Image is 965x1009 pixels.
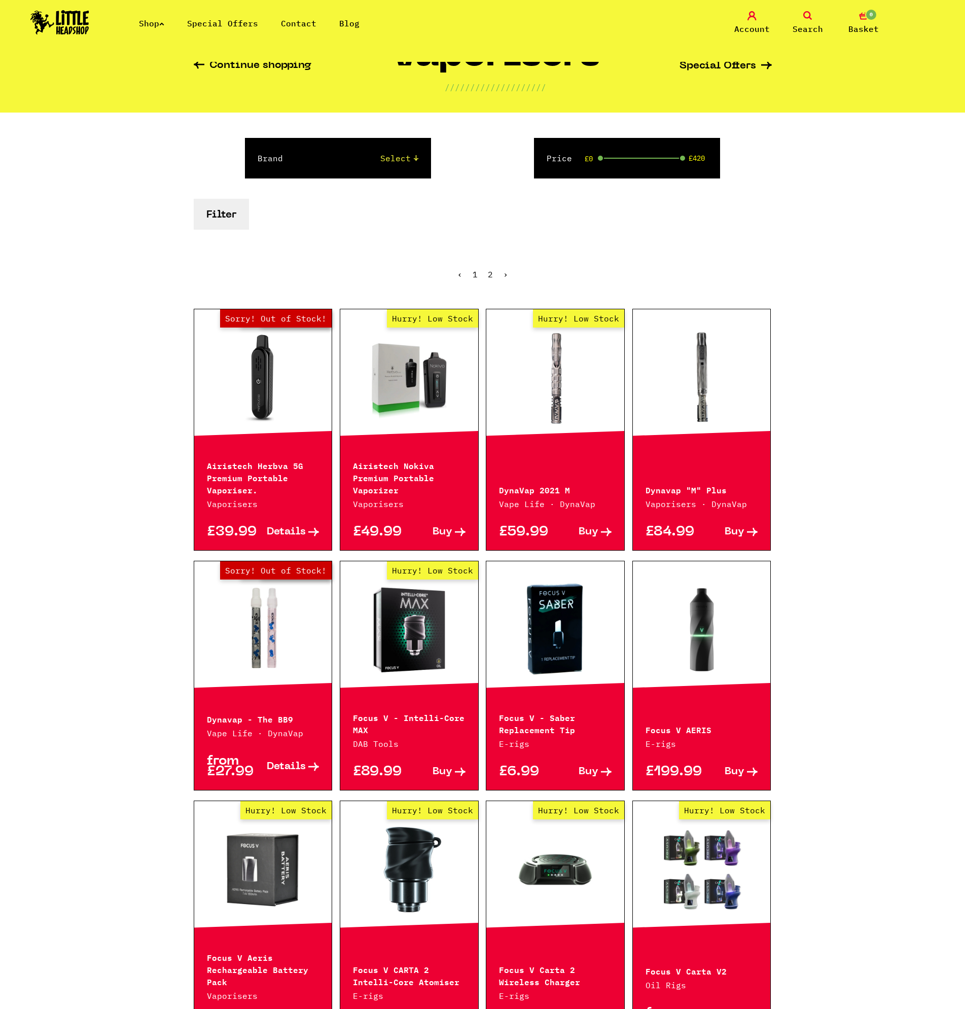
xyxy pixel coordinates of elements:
[473,269,478,279] span: 1
[838,11,889,35] a: 0 Basket
[353,527,409,537] p: £49.99
[702,527,758,537] a: Buy
[646,723,758,735] p: Focus V AERIS
[702,767,758,777] a: Buy
[207,498,319,510] p: Vaporisers
[433,527,452,537] span: Buy
[194,819,332,920] a: Hurry! Low Stock
[263,527,319,537] a: Details
[533,309,624,328] span: Hurry! Low Stock
[848,23,879,35] span: Basket
[646,527,702,537] p: £84.99
[499,963,612,987] p: Focus V Carta 2 Wireless Charger
[585,155,593,163] span: £0
[267,527,306,537] span: Details
[433,767,452,777] span: Buy
[353,963,466,987] p: Focus V CARTA 2 Intelli-Core Atomiser
[353,498,466,510] p: Vaporisers
[30,10,89,34] img: Little Head Shop Logo
[782,11,833,35] a: Search
[194,199,249,230] button: Filter
[865,9,877,21] span: 0
[240,801,332,819] span: Hurry! Low Stock
[579,527,598,537] span: Buy
[353,767,409,777] p: £89.99
[646,738,758,750] p: E-rigs
[533,801,624,819] span: Hurry! Low Stock
[340,579,478,680] a: Hurry! Low Stock
[353,738,466,750] p: DAB Tools
[387,801,478,819] span: Hurry! Low Stock
[339,18,360,28] a: Blog
[680,61,772,71] a: Special Offers
[555,767,612,777] a: Buy
[409,527,466,537] a: Buy
[281,18,316,28] a: Contact
[139,18,164,28] a: Shop
[499,498,612,510] p: Vape Life · DynaVap
[353,990,466,1002] p: E-rigs
[220,561,332,580] span: Sorry! Out of Stock!
[340,327,478,428] a: Hurry! Low Stock
[340,819,478,920] a: Hurry! Low Stock
[263,756,319,777] a: Details
[646,498,758,510] p: Vaporisers · DynaVap
[646,483,758,495] p: Dynavap "M" Plus
[207,712,319,725] p: Dynavap - The BB9
[353,711,466,735] p: Focus V - Intelli-Core MAX
[646,964,758,977] p: Focus V Carta V2
[409,767,466,777] a: Buy
[499,738,612,750] p: E-rigs
[499,527,555,537] p: £59.99
[207,727,319,739] p: Vape Life · DynaVap
[387,561,478,580] span: Hurry! Low Stock
[267,762,306,772] span: Details
[679,801,770,819] span: Hurry! Low Stock
[499,483,612,495] p: DynaVap 2021 M
[725,527,744,537] span: Buy
[486,819,624,920] a: Hurry! Low Stock
[194,60,311,72] a: Continue shopping
[633,819,771,920] a: Hurry! Low Stock
[499,990,612,1002] p: E-rigs
[793,23,823,35] span: Search
[194,579,332,680] a: Out of Stock Hurry! Low Stock Sorry! Out of Stock!
[207,951,319,987] p: Focus V Aeris Rechargeable Battery Pack
[646,979,758,991] p: Oil Rigs
[207,459,319,495] p: Airistech Herbva 5G Premium Portable Vaporiser.
[258,152,283,164] label: Brand
[488,269,493,279] a: 2
[353,459,466,495] p: Airistech Nokiva Premium Portable Vaporizer
[194,327,332,428] a: Out of Stock Hurry! Low Stock Sorry! Out of Stock!
[547,152,572,164] label: Price
[457,269,462,279] span: ‹
[725,767,744,777] span: Buy
[207,527,263,537] p: £39.99
[187,18,258,28] a: Special Offers
[555,527,612,537] a: Buy
[387,309,478,328] span: Hurry! Low Stock
[457,270,462,278] li: « Previous
[646,767,702,777] p: £199.99
[579,767,598,777] span: Buy
[503,269,508,279] a: Next »
[220,309,332,328] span: Sorry! Out of Stock!
[486,327,624,428] a: Hurry! Low Stock
[499,767,555,777] p: £6.99
[207,990,319,1002] p: Vaporisers
[499,711,612,735] p: Focus V - Saber Replacement Tip
[734,23,770,35] span: Account
[689,154,705,162] span: £420
[445,81,546,93] p: ////////////////////
[207,756,263,777] p: from £27.99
